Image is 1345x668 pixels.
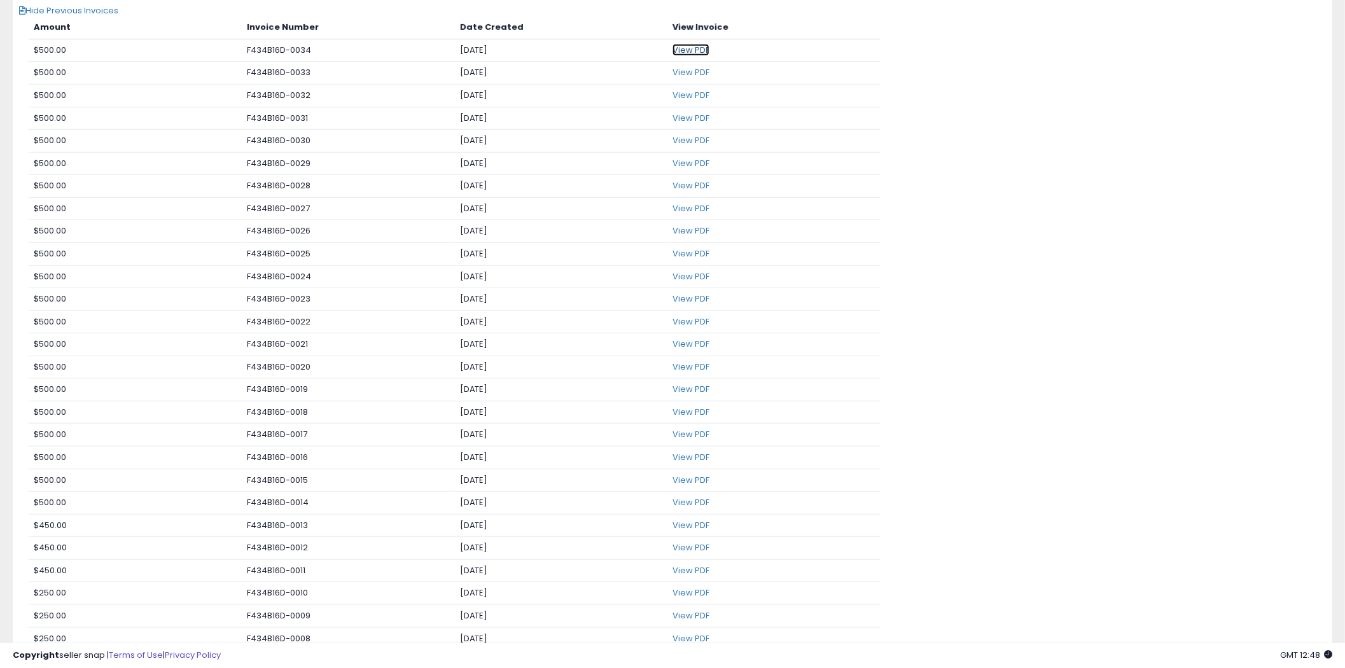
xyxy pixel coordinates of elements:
[455,537,668,560] td: [DATE]
[242,85,455,108] td: F434B16D-0032
[672,293,709,305] a: View PDF
[29,333,242,356] td: $500.00
[29,62,242,85] td: $500.00
[242,39,455,62] td: F434B16D-0034
[29,627,242,650] td: $250.00
[455,107,668,130] td: [DATE]
[29,242,242,265] td: $500.00
[242,604,455,627] td: F434B16D-0009
[455,175,668,198] td: [DATE]
[29,469,242,492] td: $500.00
[29,39,242,62] td: $500.00
[242,197,455,220] td: F434B16D-0027
[455,604,668,627] td: [DATE]
[455,17,668,39] th: Date Created
[242,492,455,515] td: F434B16D-0014
[455,627,668,650] td: [DATE]
[242,356,455,379] td: F434B16D-0020
[455,469,668,492] td: [DATE]
[455,242,668,265] td: [DATE]
[29,604,242,627] td: $250.00
[455,559,668,582] td: [DATE]
[29,310,242,333] td: $500.00
[109,649,163,661] a: Terms of Use
[672,112,709,124] a: View PDF
[672,609,709,622] a: View PDF
[242,17,455,39] th: Invoice Number
[242,469,455,492] td: F434B16D-0015
[672,519,709,531] a: View PDF
[29,175,242,198] td: $500.00
[455,85,668,108] td: [DATE]
[455,130,668,153] td: [DATE]
[242,288,455,311] td: F434B16D-0023
[29,356,242,379] td: $500.00
[29,559,242,582] td: $450.00
[455,62,668,85] td: [DATE]
[29,447,242,470] td: $500.00
[13,649,59,661] strong: Copyright
[672,383,709,395] a: View PDF
[455,265,668,288] td: [DATE]
[672,428,709,440] a: View PDF
[455,220,668,243] td: [DATE]
[672,451,709,463] a: View PDF
[455,492,668,515] td: [DATE]
[29,130,242,153] td: $500.00
[455,288,668,311] td: [DATE]
[672,496,709,508] a: View PDF
[242,401,455,424] td: F434B16D-0018
[242,130,455,153] td: F434B16D-0030
[29,379,242,401] td: $500.00
[455,424,668,447] td: [DATE]
[455,333,668,356] td: [DATE]
[672,202,709,214] a: View PDF
[672,338,709,350] a: View PDF
[242,627,455,650] td: F434B16D-0008
[672,361,709,373] a: View PDF
[672,316,709,328] a: View PDF
[455,582,668,605] td: [DATE]
[165,649,221,661] a: Privacy Policy
[29,220,242,243] td: $500.00
[672,632,709,644] a: View PDF
[242,175,455,198] td: F434B16D-0028
[29,492,242,515] td: $500.00
[29,537,242,560] td: $450.00
[242,265,455,288] td: F434B16D-0024
[672,44,709,56] a: View PDF
[29,17,242,39] th: Amount
[455,39,668,62] td: [DATE]
[242,559,455,582] td: F434B16D-0011
[242,514,455,537] td: F434B16D-0013
[29,107,242,130] td: $500.00
[29,288,242,311] td: $500.00
[672,247,709,260] a: View PDF
[455,356,668,379] td: [DATE]
[242,537,455,560] td: F434B16D-0012
[672,564,709,576] a: View PDF
[455,197,668,220] td: [DATE]
[455,514,668,537] td: [DATE]
[672,157,709,169] a: View PDF
[242,447,455,470] td: F434B16D-0016
[455,401,668,424] td: [DATE]
[242,62,455,85] td: F434B16D-0033
[455,310,668,333] td: [DATE]
[672,89,709,101] a: View PDF
[29,514,242,537] td: $450.00
[242,242,455,265] td: F434B16D-0025
[242,333,455,356] td: F434B16D-0021
[242,310,455,333] td: F434B16D-0022
[29,265,242,288] td: $500.00
[672,134,709,146] a: View PDF
[242,220,455,243] td: F434B16D-0026
[29,152,242,175] td: $500.00
[455,379,668,401] td: [DATE]
[672,587,709,599] a: View PDF
[242,582,455,605] td: F434B16D-0010
[1280,649,1332,661] span: 2025-09-16 12:48 GMT
[672,270,709,282] a: View PDF
[29,424,242,447] td: $500.00
[672,541,709,553] a: View PDF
